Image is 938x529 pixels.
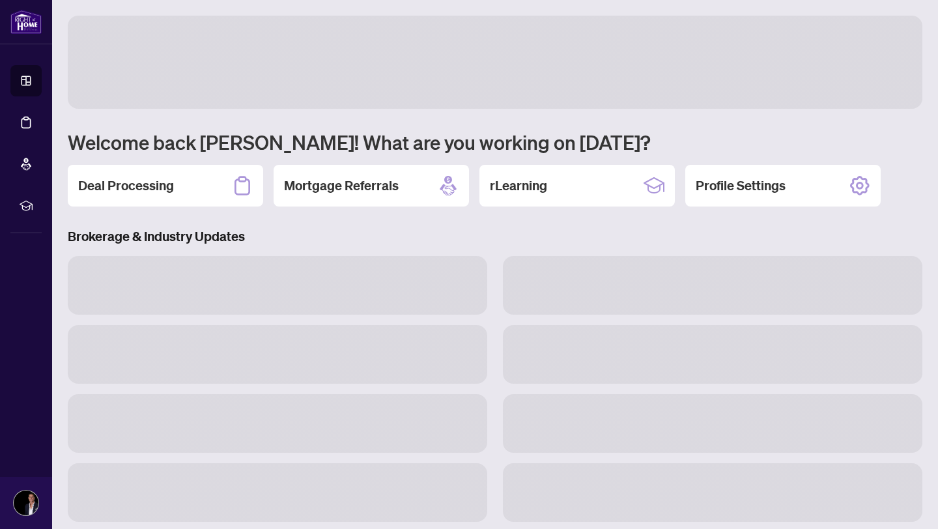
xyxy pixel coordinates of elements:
[284,177,399,195] h2: Mortgage Referrals
[14,491,38,515] img: Profile Icon
[68,130,922,154] h1: Welcome back [PERSON_NAME]! What are you working on [DATE]?
[696,177,786,195] h2: Profile Settings
[78,177,174,195] h2: Deal Processing
[490,177,547,195] h2: rLearning
[68,227,922,246] h3: Brokerage & Industry Updates
[10,10,42,34] img: logo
